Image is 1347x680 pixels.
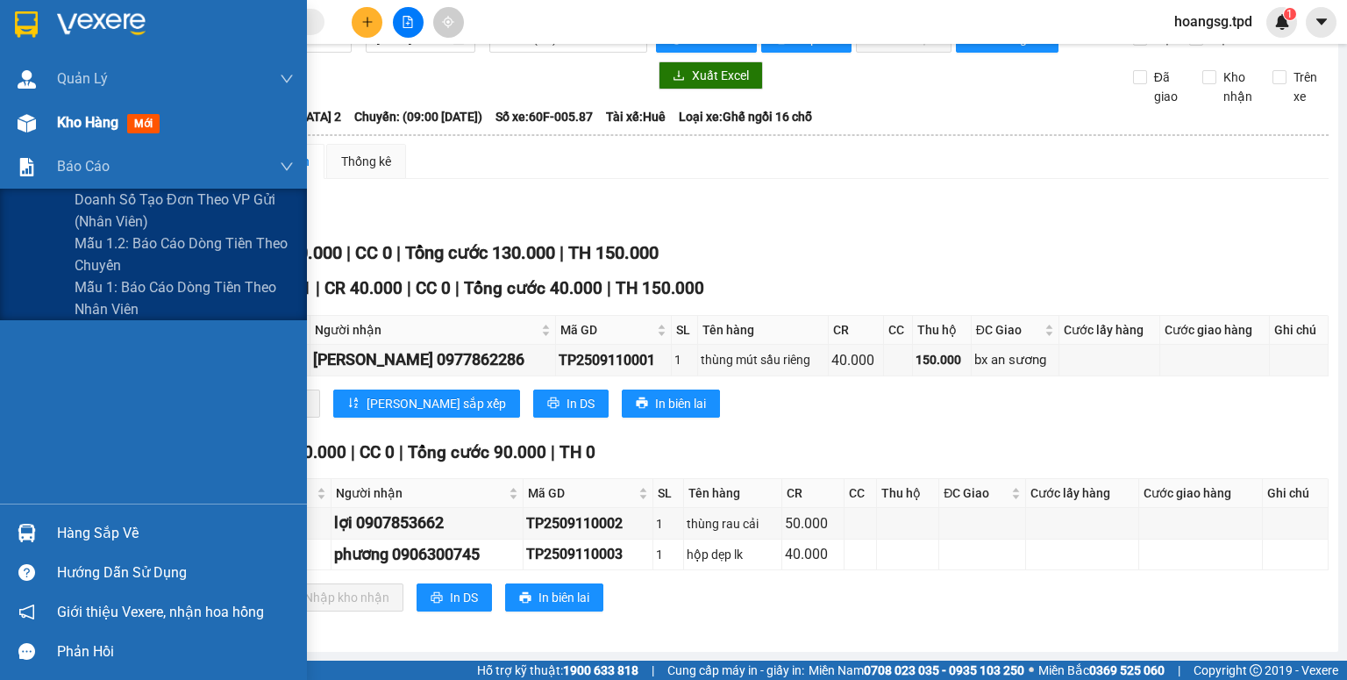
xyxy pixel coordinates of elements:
[57,114,118,131] span: Kho hàng
[533,390,609,418] button: printerIn DS
[57,520,294,547] div: Hàng sắp về
[785,512,841,534] div: 50.000
[622,390,720,418] button: printerIn biên lai
[884,316,913,345] th: CC
[1059,316,1160,345] th: Cước lấy hàng
[667,661,804,680] span: Cung cấp máy in - giấy in:
[416,278,451,298] span: CC 0
[352,7,382,38] button: plus
[75,233,294,276] span: Mẫu 1.2: Báo cáo dòng tiền theo chuyến
[913,316,972,345] th: Thu hộ
[607,278,611,298] span: |
[1089,663,1165,677] strong: 0369 525 060
[18,564,35,581] span: question-circle
[127,114,160,133] span: mới
[18,604,35,620] span: notification
[829,316,884,345] th: CR
[563,663,638,677] strong: 1900 633 818
[809,661,1024,680] span: Miền Nam
[568,242,659,263] span: TH 150.000
[450,588,478,607] span: In DS
[1286,68,1329,106] span: Trên xe
[408,442,546,462] span: Tổng cước 90.000
[393,7,424,38] button: file-add
[864,663,1024,677] strong: 0708 023 035 - 0935 103 250
[916,350,968,369] div: 150.000
[526,512,650,534] div: TP2509110002
[346,242,351,263] span: |
[15,11,38,38] img: logo-vxr
[526,543,650,565] div: TP2509110003
[1286,8,1293,20] span: 1
[417,583,492,612] button: printerIn DS
[280,72,294,86] span: down
[396,242,401,263] span: |
[18,643,35,660] span: message
[944,483,1008,503] span: ĐC Giao
[505,583,603,612] button: printerIn biên lai
[782,479,845,508] th: CR
[333,390,520,418] button: sort-ascending[PERSON_NAME] sắp xếp
[1139,479,1263,508] th: Cước giao hàng
[538,588,589,607] span: In biên lai
[271,583,403,612] button: downloadNhập kho nhận
[347,397,360,411] span: sort-ascending
[355,242,392,263] span: CC 0
[354,107,482,126] span: Chuyến: (09:00 [DATE])
[1038,661,1165,680] span: Miền Bắc
[524,540,653,570] td: TP2509110003
[57,68,108,89] span: Quản Lý
[687,545,780,564] div: hộp dẹp lk
[974,350,1056,371] div: bx an sương
[367,394,506,413] span: [PERSON_NAME] sắp xếp
[656,545,680,564] div: 1
[528,483,635,503] span: Mã GD
[315,320,538,340] span: Người nhận
[679,107,812,126] span: Loại xe: Ghế ngồi 16 chỗ
[673,69,685,83] span: download
[351,442,355,462] span: |
[1274,14,1290,30] img: icon-new-feature
[495,107,593,126] span: Số xe: 60F-005.87
[1178,661,1180,680] span: |
[551,442,555,462] span: |
[701,350,825,369] div: thùng mút sầu riêng
[877,479,939,508] th: Thu hộ
[653,479,683,508] th: SL
[559,349,668,371] div: TP2509110001
[556,345,672,376] td: TP2509110001
[57,601,264,623] span: Giới thiệu Vexere, nhận hoa hồng
[316,278,320,298] span: |
[672,316,698,345] th: SL
[547,397,559,411] span: printer
[268,442,346,462] span: CR 90.000
[407,278,411,298] span: |
[361,16,374,28] span: plus
[477,661,638,680] span: Hỗ trợ kỹ thuật:
[1029,667,1034,674] span: ⚪️
[18,524,36,542] img: warehouse-icon
[559,442,595,462] span: TH 0
[524,508,653,539] td: TP2509110002
[976,320,1041,340] span: ĐC Giao
[636,397,648,411] span: printer
[559,242,564,263] span: |
[659,61,763,89] button: downloadXuất Excel
[560,320,653,340] span: Mã GD
[313,347,552,372] div: [PERSON_NAME] 0977862286
[336,483,505,503] span: Người nhận
[431,591,443,605] span: printer
[1250,664,1262,676] span: copyright
[402,16,414,28] span: file-add
[1263,479,1329,508] th: Ghi chú
[75,189,294,233] span: Doanh số tạo đơn theo VP gửi (nhân viên)
[1270,316,1329,345] th: Ghi chú
[655,394,706,413] span: In biên lai
[567,394,595,413] span: In DS
[334,542,520,567] div: phương 0906300745
[341,152,391,171] div: Thống kê
[1314,14,1329,30] span: caret-down
[334,511,520,535] div: lợi 0907853662
[606,107,666,126] span: Tài xế: Huê
[57,155,110,177] span: Báo cáo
